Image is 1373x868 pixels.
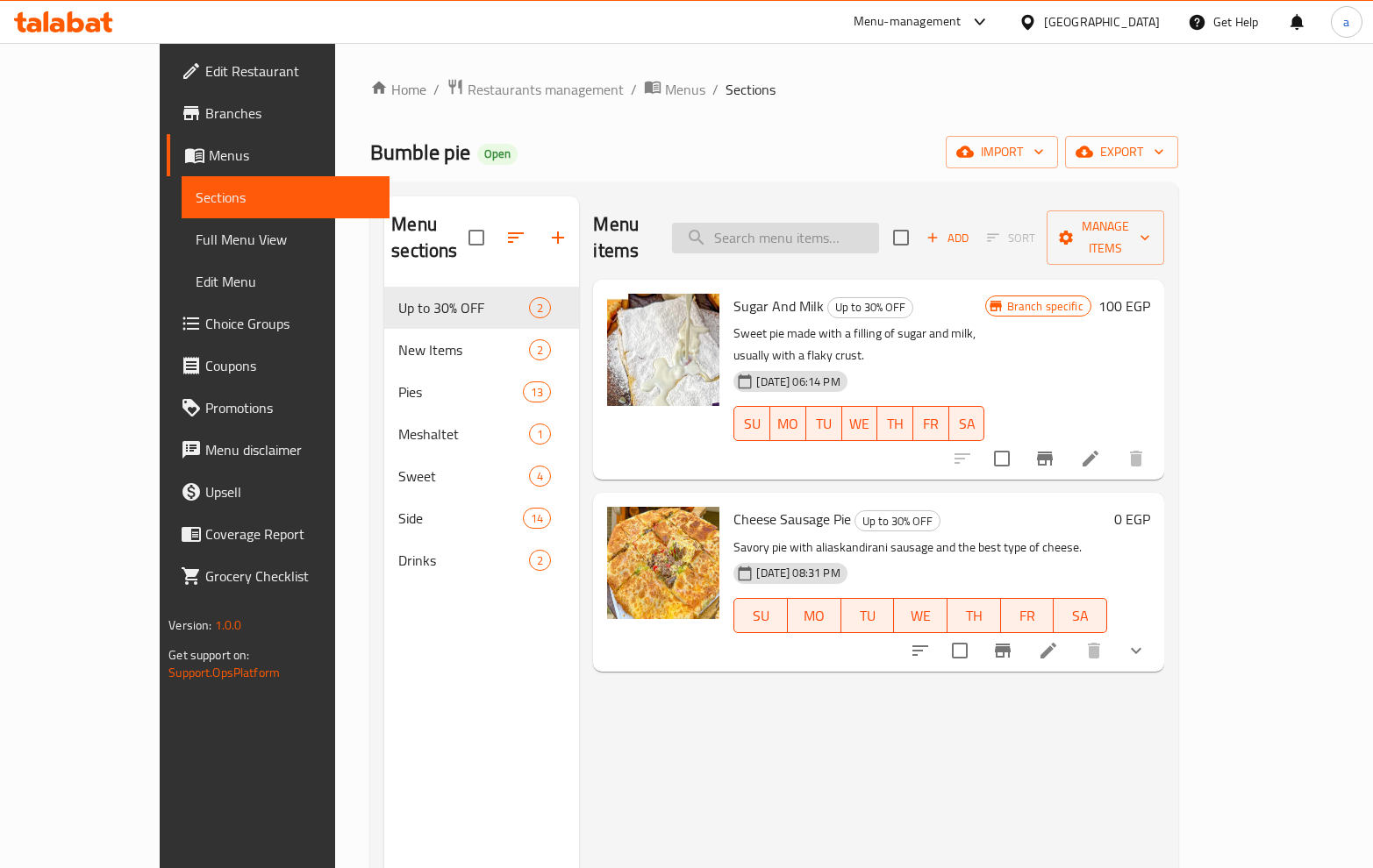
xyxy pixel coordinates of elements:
span: Menu disclaimer [205,439,375,460]
span: Upsell [205,481,375,502]
button: TH [948,598,1001,633]
button: TU [841,598,895,633]
span: Up to 30% OFF [855,511,940,531]
button: show more [1115,630,1157,672]
a: Grocery Checklist [167,555,389,597]
button: WE [842,406,878,441]
span: 2 [530,300,550,317]
span: Sugar And Milk [733,293,824,319]
span: Sections [726,79,776,100]
h6: 0 EGP [1114,507,1150,531]
span: Up to 30% OFF [398,297,529,318]
div: Pies [398,381,523,402]
button: Add section [537,217,579,259]
div: items [523,381,551,402]
span: SA [1061,603,1100,629]
div: Open [477,144,518,165]
svg: Show Choices [1126,640,1147,661]
button: FR [913,406,949,441]
span: Coupons [205,355,375,376]
span: Restaurants management [468,79,624,100]
a: Choice Groups [167,302,389,345]
button: TH [877,406,913,441]
span: Menus [665,79,705,100]
span: Version: [168,614,211,637]
span: import [960,141,1044,163]
span: TH [884,411,906,437]
span: 1.0.0 [215,614,242,637]
span: Edit Restaurant [205,60,375,82]
span: [DATE] 06:14 PM [749,374,847,390]
span: WE [849,411,871,437]
span: TH [955,603,994,629]
div: Pies13 [384,371,579,413]
li: / [433,79,440,100]
h6: 100 EGP [1098,294,1150,318]
span: Edit Menu [196,271,375,292]
span: Select to update [941,632,978,669]
span: Open [477,146,518,161]
button: Branch-specific-item [982,630,1024,672]
nav: Menu sections [384,280,579,588]
span: TU [813,411,835,437]
a: Promotions [167,387,389,429]
span: Side [398,508,523,529]
a: Branches [167,92,389,134]
span: Up to 30% OFF [828,297,912,317]
button: import [946,136,1058,168]
div: New Items2 [384,329,579,371]
span: TU [848,603,888,629]
span: a [1343,12,1349,32]
button: delete [1115,438,1157,480]
span: MO [795,603,834,629]
li: / [712,79,719,100]
button: sort-choices [899,630,941,672]
a: Edit menu item [1080,448,1101,469]
button: export [1065,136,1178,168]
span: Cheese Sausage Pie [733,506,851,532]
span: Branches [205,103,375,124]
span: Get support on: [168,644,249,666]
span: [DATE] 08:31 PM [749,565,847,581]
div: items [529,339,551,360]
span: Meshaltet [398,423,529,445]
div: Up to 30% OFF2 [384,287,579,329]
span: FR [920,411,942,437]
button: SA [1054,598,1107,633]
span: Choice Groups [205,313,375,334]
button: Manage items [1047,210,1164,265]
div: items [529,550,551,571]
div: Side14 [384,497,579,539]
button: SU [733,598,788,633]
p: Sweet pie made with a filling of sugar and milk, usually with a flaky crust. [733,323,984,366]
span: 14 [524,510,550,527]
span: Select section [883,219,919,256]
a: Upsell [167,471,389,513]
span: FR [1008,603,1048,629]
span: New Items [398,339,529,360]
a: Edit menu item [1038,640,1059,661]
span: Sweet [398,466,529,487]
div: Up to 30% OFF [855,510,940,531]
input: search [672,223,879,253]
li: / [631,79,637,100]
span: Drinks [398,550,529,571]
h2: Menu items [593,211,650,264]
button: SA [949,406,985,441]
span: Add item [919,224,976,252]
span: 1 [530,426,550,443]
button: MO [770,406,806,441]
a: Edit Restaurant [167,50,389,92]
span: SU [741,411,763,437]
a: Menu disclaimer [167,429,389,471]
div: [GEOGRAPHIC_DATA] [1044,12,1160,32]
a: Coupons [167,345,389,387]
span: 4 [530,468,550,485]
span: Select all sections [458,219,495,256]
div: Up to 30% OFF [827,297,913,318]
